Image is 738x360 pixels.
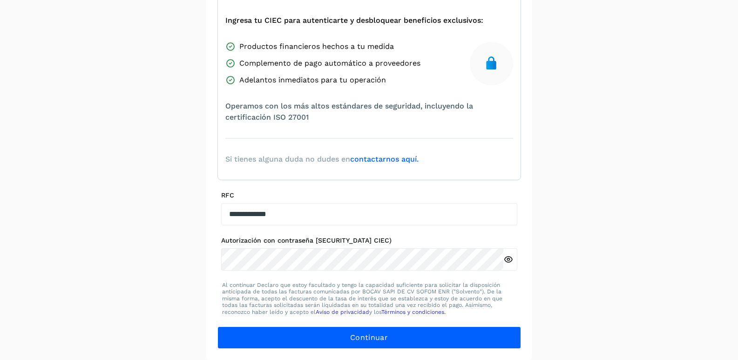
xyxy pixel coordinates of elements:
button: Continuar [217,326,521,349]
span: Ingresa tu CIEC para autenticarte y desbloquear beneficios exclusivos: [225,15,483,26]
span: Adelantos inmediatos para tu operación [239,75,386,86]
a: Aviso de privacidad [316,309,369,315]
span: Productos financieros hechos a tu medida [239,41,394,52]
label: Autorización con contraseña [SECURITY_DATA] CIEC) [221,237,517,245]
a: contactarnos aquí. [350,155,419,163]
img: secure [484,56,499,71]
label: RFC [221,191,517,199]
span: Operamos con los más altos estándares de seguridad, incluyendo la certificación ISO 27001 [225,101,513,123]
span: Complemento de pago automático a proveedores [239,58,420,69]
span: Si tienes alguna duda no dudes en [225,154,419,165]
p: Al continuar Declaro que estoy facultado y tengo la capacidad suficiente para solicitar la dispos... [222,282,516,315]
span: Continuar [350,333,388,343]
a: Términos y condiciones. [381,309,446,315]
